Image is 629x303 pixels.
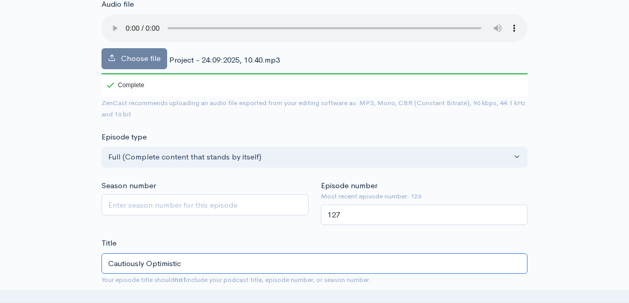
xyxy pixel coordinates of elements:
[321,205,528,226] input: Enter episode number
[102,275,371,284] small: Your episode title should include your podcast title, episode number, or season number.
[102,131,147,143] label: Episode type
[108,151,512,163] div: Full (Complete content that stands by itself)
[102,194,309,215] input: Enter season number for this episode
[102,98,525,119] small: ZenCast recommends uploading an audio file exported from your editing software as: MP3, Mono, CBR...
[107,82,144,88] div: Complete
[102,237,116,249] label: Title
[102,253,527,274] input: What is the episode's title?
[174,275,186,284] strong: not
[102,180,156,192] label: Season number
[102,73,527,74] div: 100%
[102,147,527,168] button: Full (Complete content that stands by itself)
[102,73,146,97] div: Complete
[169,55,280,65] span: Project - 24:09:2025, 10.40.mp3
[321,191,528,201] small: Most recent episode number: 126
[321,180,377,192] label: Episode number
[121,53,160,63] span: Choose file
